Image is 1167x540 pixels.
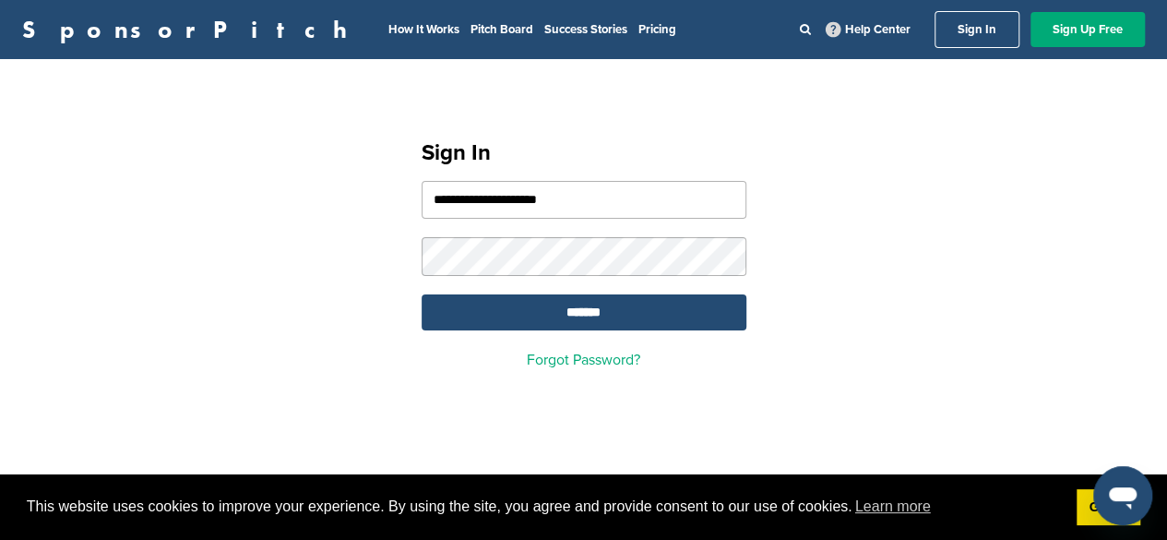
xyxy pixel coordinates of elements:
[638,22,676,37] a: Pricing
[388,22,459,37] a: How It Works
[822,18,914,41] a: Help Center
[1030,12,1145,47] a: Sign Up Free
[1077,489,1140,526] a: dismiss cookie message
[527,351,640,369] a: Forgot Password?
[470,22,533,37] a: Pitch Board
[852,493,934,521] a: learn more about cookies
[544,22,627,37] a: Success Stories
[27,493,1062,521] span: This website uses cookies to improve your experience. By using the site, you agree and provide co...
[935,11,1019,48] a: Sign In
[1093,466,1152,525] iframe: Button to launch messaging window
[22,18,359,42] a: SponsorPitch
[422,137,746,170] h1: Sign In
